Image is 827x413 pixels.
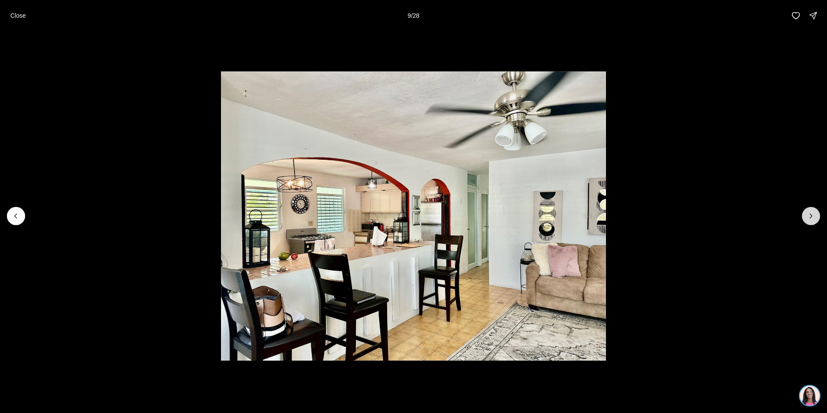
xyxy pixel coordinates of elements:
[7,207,25,225] button: Previous slide
[407,12,419,19] p: 9 / 28
[10,12,26,19] p: Close
[5,7,31,24] button: Close
[802,207,820,225] button: Next slide
[5,5,25,25] img: be3d4b55-7850-4bcb-9297-a2f9cd376e78.png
